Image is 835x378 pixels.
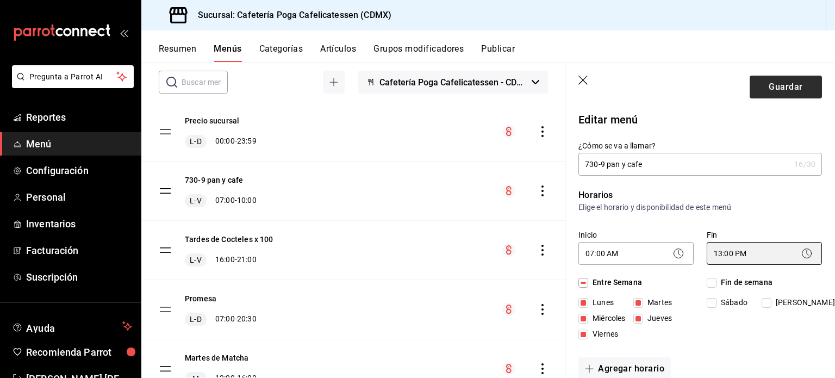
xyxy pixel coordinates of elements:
[578,242,694,265] div: 07:00 AM
[578,111,822,128] p: Editar menú
[182,71,228,93] input: Buscar menú
[578,142,822,150] label: ¿Cómo se va a llamar?
[185,293,216,304] button: Promesa
[358,71,548,94] button: Cafetería Poga Cafelicatessen - CDMX
[643,297,672,308] span: Martes
[159,184,172,197] button: drag
[578,189,822,202] p: Horarios
[588,329,618,340] span: Viernes
[159,244,172,257] button: drag
[26,216,132,231] span: Inventarios
[537,126,548,137] button: actions
[189,9,391,22] h3: Sucursal: Cafetería Poga Cafelicatessen (CDMX)
[707,242,822,265] div: 13:00 PM
[26,163,132,178] span: Configuración
[537,363,548,374] button: actions
[588,277,642,288] span: Entre Semana
[8,79,134,90] a: Pregunta a Parrot AI
[379,77,527,88] span: Cafetería Poga Cafelicatessen - CDMX
[716,297,747,308] span: Sábado
[643,313,672,324] span: Jueves
[588,313,625,324] span: Miércoles
[481,44,515,62] button: Publicar
[188,136,203,147] span: L-D
[26,270,132,284] span: Suscripción
[120,28,128,37] button: open_drawer_menu
[214,44,241,62] button: Menús
[771,297,835,308] span: [PERSON_NAME]
[185,175,243,185] button: 730-9 pan y cafe
[26,190,132,205] span: Personal
[26,137,132,151] span: Menú
[185,135,257,148] div: 00:00 - 23:59
[159,125,172,138] button: drag
[716,277,772,288] span: Fin de semana
[259,44,303,62] button: Categorías
[320,44,356,62] button: Artículos
[373,44,464,62] button: Grupos modificadores
[159,362,172,375] button: drag
[537,245,548,256] button: actions
[537,304,548,315] button: actions
[188,255,203,265] span: L-V
[588,297,614,308] span: Lunes
[185,313,257,326] div: 07:00 - 20:30
[707,231,822,239] label: Fin
[185,115,239,126] button: Precio sucursal
[159,44,196,62] button: Resumen
[750,76,822,98] button: Guardar
[12,65,134,88] button: Pregunta a Parrot AI
[185,234,273,245] button: Tardes de Cocteles x 100
[537,185,548,196] button: actions
[794,159,815,170] div: 16 /30
[185,253,273,267] div: 16:00 - 21:00
[578,231,694,239] label: Inicio
[185,352,248,363] button: Martes de Matcha
[188,314,203,325] span: L-D
[578,202,822,213] p: Elige el horario y disponibilidad de este menú
[26,110,132,125] span: Reportes
[185,194,257,207] div: 07:00 - 10:00
[159,44,835,62] div: navigation tabs
[26,345,132,360] span: Recomienda Parrot
[29,71,117,83] span: Pregunta a Parrot AI
[26,320,118,333] span: Ayuda
[188,195,203,206] span: L-V
[159,303,172,316] button: drag
[26,243,132,258] span: Facturación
